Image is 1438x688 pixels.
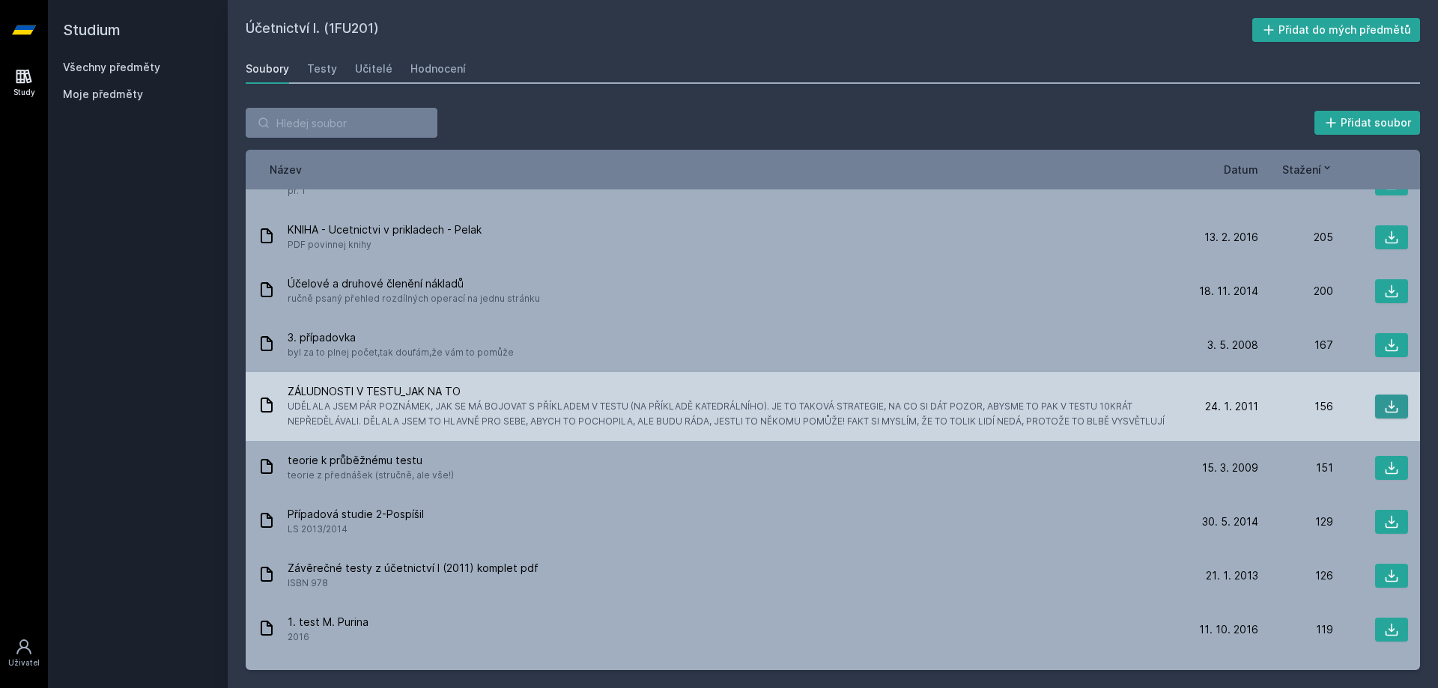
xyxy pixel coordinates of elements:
[1206,568,1258,583] span: 21. 1. 2013
[288,630,368,645] span: 2016
[63,87,143,102] span: Moje předměty
[288,522,424,537] span: LS 2013/2014
[1252,18,1421,42] button: Přidat do mých předmětů
[1199,284,1258,299] span: 18. 11. 2014
[288,507,424,522] span: Případová studie 2-Pospíšil
[246,108,437,138] input: Hledej soubor
[1258,514,1333,529] div: 129
[63,61,160,73] a: Všechny předměty
[270,162,302,177] button: Název
[307,61,337,76] div: Testy
[1258,230,1333,245] div: 205
[246,54,289,84] a: Soubory
[1258,338,1333,353] div: 167
[1258,399,1333,414] div: 156
[1199,622,1258,637] span: 11. 10. 2016
[288,453,454,468] span: teorie k průběžnému testu
[410,54,466,84] a: Hodnocení
[288,468,454,483] span: teorie z přednášek (stručně, ale vše!)
[1202,460,1258,475] span: 15. 3. 2009
[1202,514,1258,529] span: 30. 5. 2014
[288,561,539,576] span: Závěrečné testy z účetnictví I (2011) komplet pdf
[1204,230,1258,245] span: 13. 2. 2016
[3,630,45,676] a: Uživatel
[1258,284,1333,299] div: 200
[1258,460,1333,475] div: 151
[307,54,337,84] a: Testy
[410,61,466,76] div: Hodnocení
[8,657,40,669] div: Uživatel
[288,237,482,252] span: PDF povinnej knihy
[13,87,35,98] div: Study
[246,61,289,76] div: Soubory
[288,615,368,630] span: 1. test M. Purina
[288,576,539,591] span: ISBN 978
[288,399,1177,429] span: UDĚLALA JSEM PÁR POZNÁMEK, JAK SE MÁ BOJOVAT S PŘÍKLADEM V TESTU (NA PŘÍKLADĚ KATEDRÁLNÍHO). JE T...
[288,222,482,237] span: KNIHA - Ucetnictvi v prikladech - Pelak
[1282,162,1333,177] button: Stažení
[1258,622,1333,637] div: 119
[288,384,1177,399] span: ZÁLUDNOSTI V TESTU_JAK NA TO
[355,61,392,76] div: Učitelé
[1205,399,1258,414] span: 24. 1. 2011
[288,669,1075,684] span: Kontrolní výsledky ke cvičebnici z 1FU201
[1282,162,1321,177] span: Stažení
[355,54,392,84] a: Učitelé
[288,291,540,306] span: ručně psaný přehled rozdílných operací na jednu stránku
[3,60,45,106] a: Study
[288,183,482,198] span: př. 1
[246,18,1252,42] h2: Účetnictví I. (1FU201)
[1314,111,1421,135] button: Přidat soubor
[288,345,514,360] span: byl za to plnej počet,tak doufám,že vám to pomůže
[1207,338,1258,353] span: 3. 5. 2008
[1224,162,1258,177] button: Datum
[1258,568,1333,583] div: 126
[288,276,540,291] span: Účelové a druhové členění nákladů
[288,330,514,345] span: 3. případovka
